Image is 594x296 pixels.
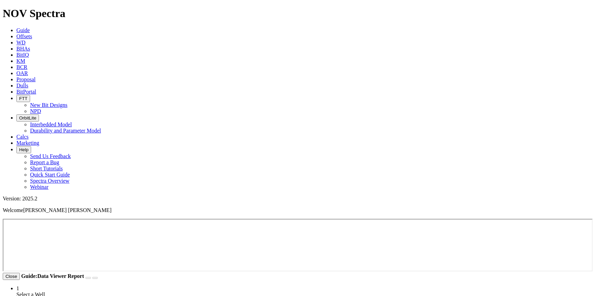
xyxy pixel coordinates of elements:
[16,146,31,153] button: Help
[16,83,28,88] a: Dulls
[16,114,39,122] button: OrbitLite
[30,159,59,165] a: Report a Bug
[30,108,41,114] a: NPD
[3,273,20,280] button: Close
[16,27,30,33] a: Guide
[30,102,67,108] a: New Bit Designs
[30,128,101,133] a: Durability and Parameter Model
[16,33,32,39] a: Offsets
[16,64,27,70] a: BCR
[16,95,30,102] button: FTT
[19,96,27,101] span: FTT
[16,52,29,58] a: BitIQ
[16,76,36,82] a: Proposal
[21,273,85,279] strong: Guide:
[19,115,36,121] span: OrbitLite
[16,140,39,146] a: Marketing
[30,172,70,178] a: Quick Start Guide
[30,166,63,171] a: Short Tutorials
[3,196,591,202] div: Version: 2025.2
[37,273,84,279] span: Data Viewer Report
[3,7,591,20] h1: NOV Spectra
[16,89,36,95] a: BitPortal
[30,153,71,159] a: Send Us Feedback
[16,58,25,64] a: KM
[23,207,111,213] span: [PERSON_NAME] [PERSON_NAME]
[16,134,29,140] a: Calcs
[16,40,26,45] a: WD
[16,70,28,76] a: OAR
[30,122,72,127] a: Interbedded Model
[19,147,28,152] span: Help
[3,207,591,213] p: Welcome
[30,184,49,190] a: Webinar
[16,285,591,292] div: 1
[30,178,69,184] a: Spectra Overview
[16,46,30,52] a: BHAs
